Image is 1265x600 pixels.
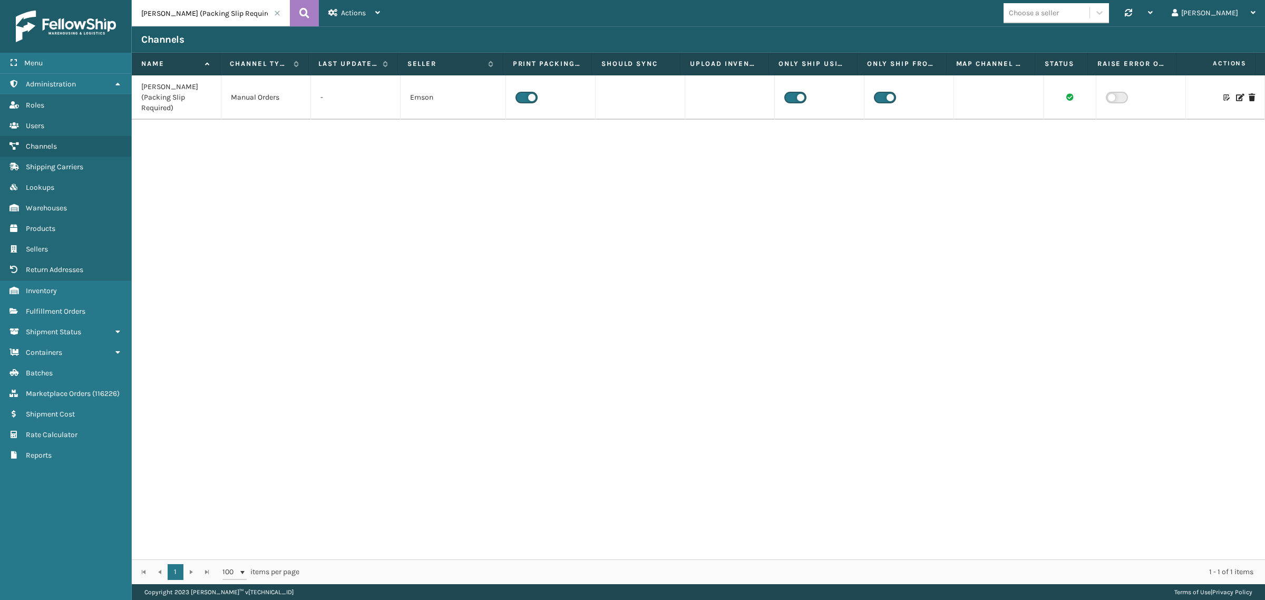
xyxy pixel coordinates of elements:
img: logo [16,11,116,42]
span: Reports [26,451,52,460]
i: Channel sync succeeded. [1066,93,1074,101]
span: Inventory [26,286,57,295]
a: Terms of Use [1174,588,1211,596]
span: Batches [26,369,53,378]
span: Warehouses [26,204,67,212]
i: Delete [1249,94,1255,101]
span: Channels [26,142,57,151]
span: Users [26,121,44,130]
div: 1 - 1 of 1 items [314,567,1253,577]
span: items per page [222,564,299,580]
label: Should Sync [601,59,670,69]
td: Manual Orders [221,75,311,120]
label: Raise Error On Related FO [1097,59,1166,69]
span: Fulfillment Orders [26,307,85,316]
span: ( 116226 ) [92,389,120,398]
span: Products [26,224,55,233]
i: Customize Label [1223,94,1230,101]
span: Administration [26,80,76,89]
div: Choose a seller [1009,7,1059,18]
div: | [1174,584,1252,600]
a: Privacy Policy [1212,588,1252,596]
label: Map Channel Service [956,59,1025,69]
span: Containers [26,348,62,357]
label: Seller [407,59,483,69]
p: Copyright 2023 [PERSON_NAME]™ v [TECHNICAL_ID] [144,584,294,600]
label: Channel Type [230,59,288,69]
i: Edit [1236,94,1242,101]
label: Upload inventory [690,59,759,69]
a: 1 [168,564,183,580]
td: - [311,75,401,120]
label: Print packing slip [513,59,582,69]
div: [PERSON_NAME] (Packing Slip Required) [141,82,211,113]
label: Last update time [318,59,377,69]
td: Emson [401,75,506,120]
span: 100 [222,567,238,577]
span: Menu [24,59,43,67]
label: Only Ship from Required Warehouse [867,59,936,69]
label: Name [141,59,200,69]
span: Sellers [26,245,48,254]
span: Roles [26,101,44,110]
span: Shipment Status [26,327,81,336]
label: Only Ship using Required Carrier Service [779,59,848,69]
span: Actions [1180,55,1253,72]
span: Shipping Carriers [26,162,83,171]
label: Status [1045,59,1078,69]
h3: Channels [141,33,184,46]
span: Actions [341,8,366,17]
span: Rate Calculator [26,430,77,439]
span: Return Addresses [26,265,83,274]
span: Lookups [26,183,54,192]
span: Shipment Cost [26,410,75,419]
span: Marketplace Orders [26,389,91,398]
